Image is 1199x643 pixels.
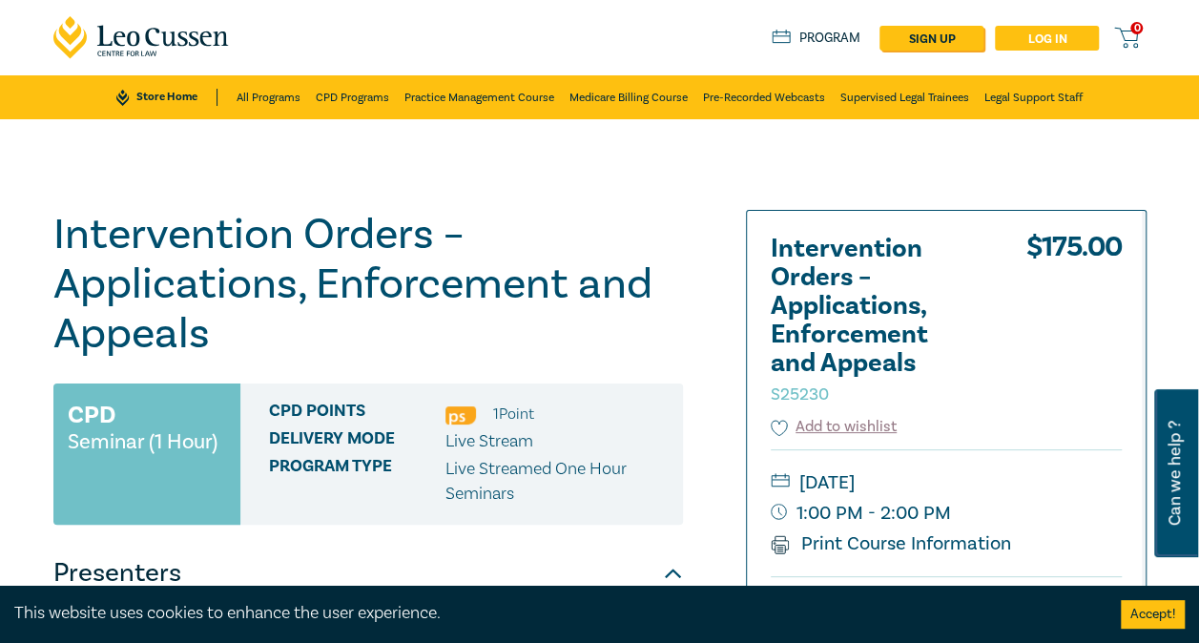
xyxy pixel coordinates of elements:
[984,75,1083,119] a: Legal Support Staff
[68,398,115,432] h3: CPD
[772,30,860,47] a: Program
[493,402,534,426] li: 1 Point
[404,75,554,119] a: Practice Management Course
[237,75,300,119] a: All Programs
[771,498,1122,529] small: 1:00 PM - 2:00 PM
[316,75,389,119] a: CPD Programs
[68,432,217,451] small: Seminar (1 Hour)
[445,430,533,452] span: Live Stream
[771,384,829,405] small: S25230
[1130,22,1143,34] span: 0
[995,26,1099,51] a: Log in
[879,26,983,51] a: sign up
[771,531,1012,556] a: Print Course Information
[771,467,1122,498] small: [DATE]
[840,75,969,119] a: Supervised Legal Trainees
[269,429,445,454] span: Delivery Mode
[703,75,825,119] a: Pre-Recorded Webcasts
[53,545,683,602] button: Presenters
[1026,235,1122,416] div: $ 175.00
[569,75,688,119] a: Medicare Billing Course
[116,89,217,106] a: Store Home
[1121,600,1185,629] button: Accept cookies
[771,235,981,406] h2: Intervention Orders – Applications, Enforcement and Appeals
[1166,401,1184,546] span: Can we help ?
[269,402,445,426] span: CPD Points
[771,416,898,438] button: Add to wishlist
[269,457,445,507] span: Program type
[53,210,683,359] h1: Intervention Orders – Applications, Enforcement and Appeals
[445,457,669,507] p: Live Streamed One Hour Seminars
[14,601,1092,626] div: This website uses cookies to enhance the user experience.
[445,406,476,425] img: Professional Skills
